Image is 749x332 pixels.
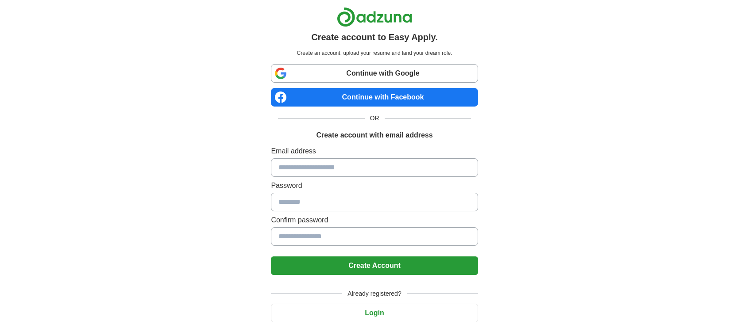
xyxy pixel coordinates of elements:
h1: Create account with email address [316,130,432,141]
img: Adzuna logo [337,7,412,27]
button: Create Account [271,256,478,275]
label: Email address [271,146,478,156]
a: Continue with Facebook [271,88,478,107]
a: Login [271,309,478,317]
button: Login [271,304,478,322]
a: Continue with Google [271,64,478,83]
h1: Create account to Easy Apply. [311,31,438,44]
span: Already registered? [342,289,406,298]
label: Confirm password [271,215,478,225]
span: OR [365,114,385,123]
label: Password [271,180,478,191]
p: Create an account, upload your resume and land your dream role. [273,49,476,57]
